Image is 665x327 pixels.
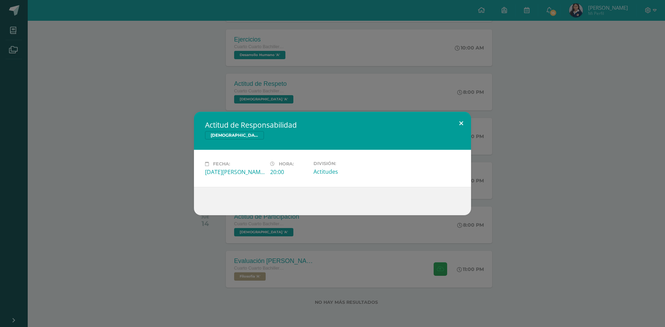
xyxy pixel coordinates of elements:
label: División: [313,161,373,166]
div: 20:00 [270,168,308,176]
div: [DATE][PERSON_NAME] [205,168,265,176]
h2: Actitud de Responsabilidad [205,120,460,130]
span: [DEMOGRAPHIC_DATA] [205,131,264,139]
div: Actitudes [313,168,373,175]
button: Close (Esc) [451,112,471,135]
span: Fecha: [213,161,230,166]
span: Hora: [279,161,294,166]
